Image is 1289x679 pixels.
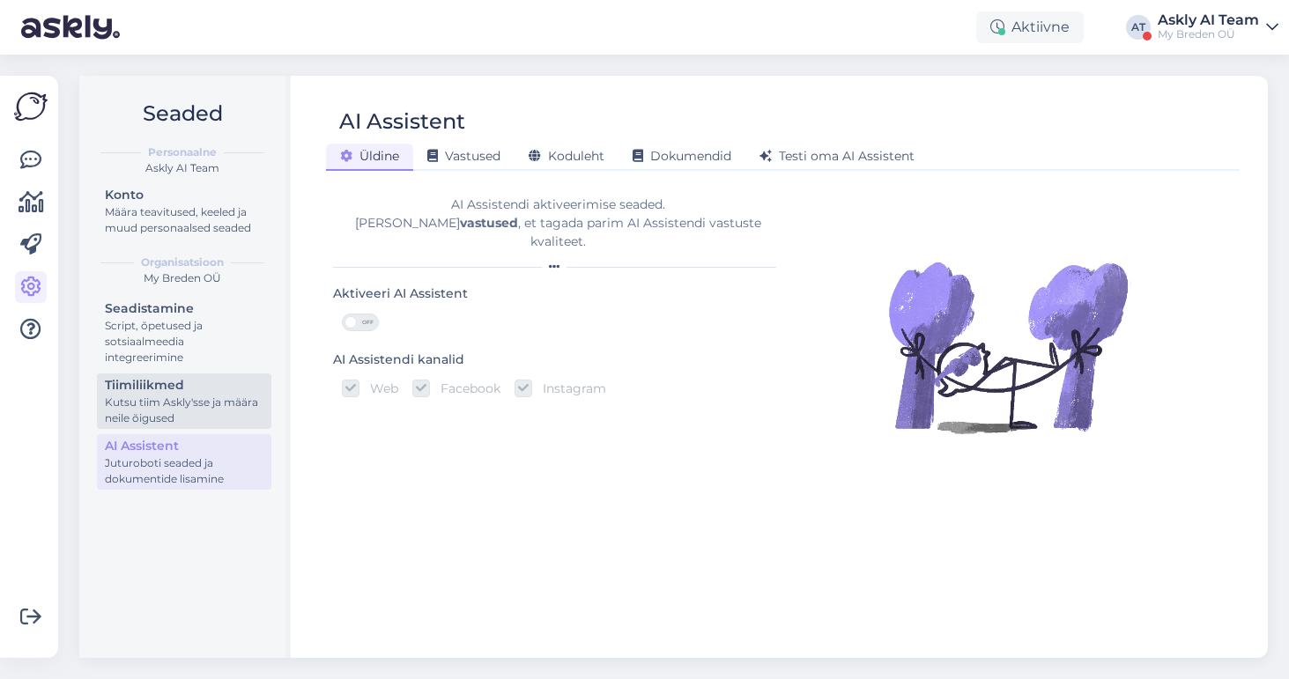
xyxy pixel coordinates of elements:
[93,97,271,130] h2: Seaded
[93,160,271,176] div: Askly AI Team
[1158,13,1278,41] a: Askly AI TeamMy Breden OÜ
[105,455,263,487] div: Juturoboti seaded ja dokumentide lisamine
[14,90,48,123] img: Askly Logo
[333,284,468,304] div: Aktiveeri AI Assistent
[105,299,263,318] div: Seadistamine
[460,215,518,231] b: vastused
[148,144,217,160] b: Personaalne
[885,224,1131,470] img: Illustration
[357,314,378,330] span: OFF
[105,204,263,236] div: Määra teavitused, keeled ja muud personaalsed seaded
[97,297,271,368] a: SeadistamineScript, õpetused ja sotsiaalmeedia integreerimine
[141,255,224,270] b: Organisatsioon
[359,380,398,397] label: Web
[532,380,606,397] label: Instagram
[340,148,399,164] span: Üldine
[97,183,271,239] a: KontoMäära teavitused, keeled ja muud personaalsed seaded
[105,437,263,455] div: AI Assistent
[427,148,500,164] span: Vastused
[333,351,464,370] div: AI Assistendi kanalid
[759,148,915,164] span: Testi oma AI Assistent
[339,105,465,138] div: AI Assistent
[1158,27,1259,41] div: My Breden OÜ
[97,434,271,490] a: AI AssistentJuturoboti seaded ja dokumentide lisamine
[93,270,271,286] div: My Breden OÜ
[1158,13,1259,27] div: Askly AI Team
[430,380,500,397] label: Facebook
[105,318,263,365] div: Script, õpetused ja sotsiaalmeedia integreerimine
[105,395,263,426] div: Kutsu tiim Askly'sse ja määra neile õigused
[105,186,263,204] div: Konto
[633,148,731,164] span: Dokumendid
[333,196,783,251] div: AI Assistendi aktiveerimise seaded. [PERSON_NAME] , et tagada parim AI Assistendi vastuste kvalit...
[529,148,604,164] span: Koduleht
[976,11,1084,43] div: Aktiivne
[105,376,263,395] div: Tiimiliikmed
[97,373,271,429] a: TiimiliikmedKutsu tiim Askly'sse ja määra neile õigused
[1126,15,1151,40] div: AT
